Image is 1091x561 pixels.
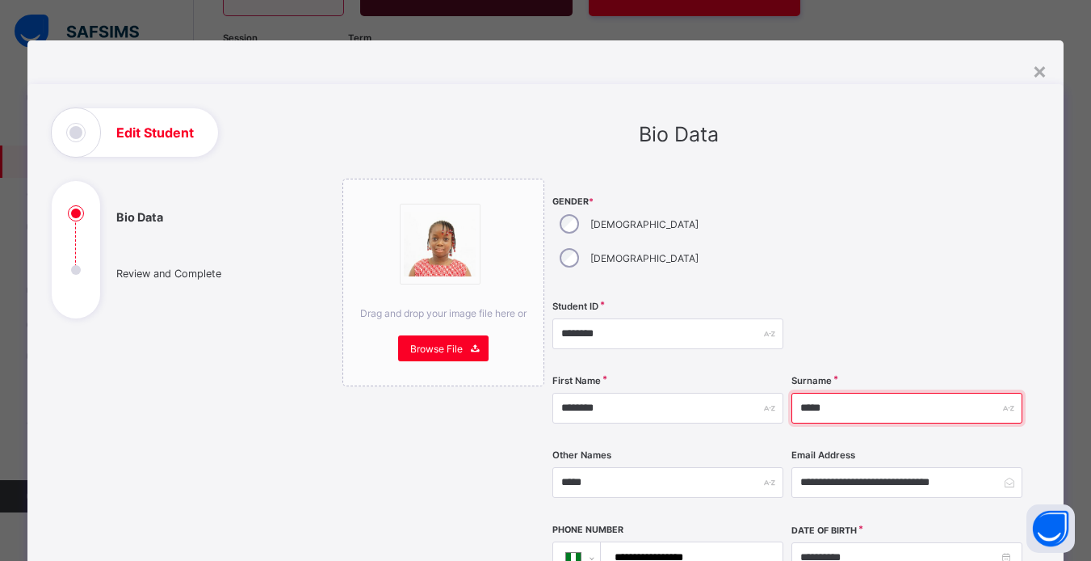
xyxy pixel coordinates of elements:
[1026,504,1075,553] button: Open asap
[410,343,463,355] span: Browse File
[552,301,598,312] label: Student ID
[791,525,857,536] label: Date of Birth
[590,252,699,264] label: [DEMOGRAPHIC_DATA]
[590,218,699,230] label: [DEMOGRAPHIC_DATA]
[404,212,476,276] img: bannerImage
[116,126,194,139] h1: Edit Student
[639,122,719,146] span: Bio Data
[552,375,601,386] label: First Name
[791,375,832,386] label: Surname
[342,179,544,386] div: bannerImageDrag and drop your image file here orBrowse File
[552,196,783,207] span: Gender
[552,449,611,461] label: Other Names
[360,307,527,319] span: Drag and drop your image file here or
[552,525,623,535] label: Phone Number
[791,449,855,461] label: Email Address
[1032,57,1047,84] div: ×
